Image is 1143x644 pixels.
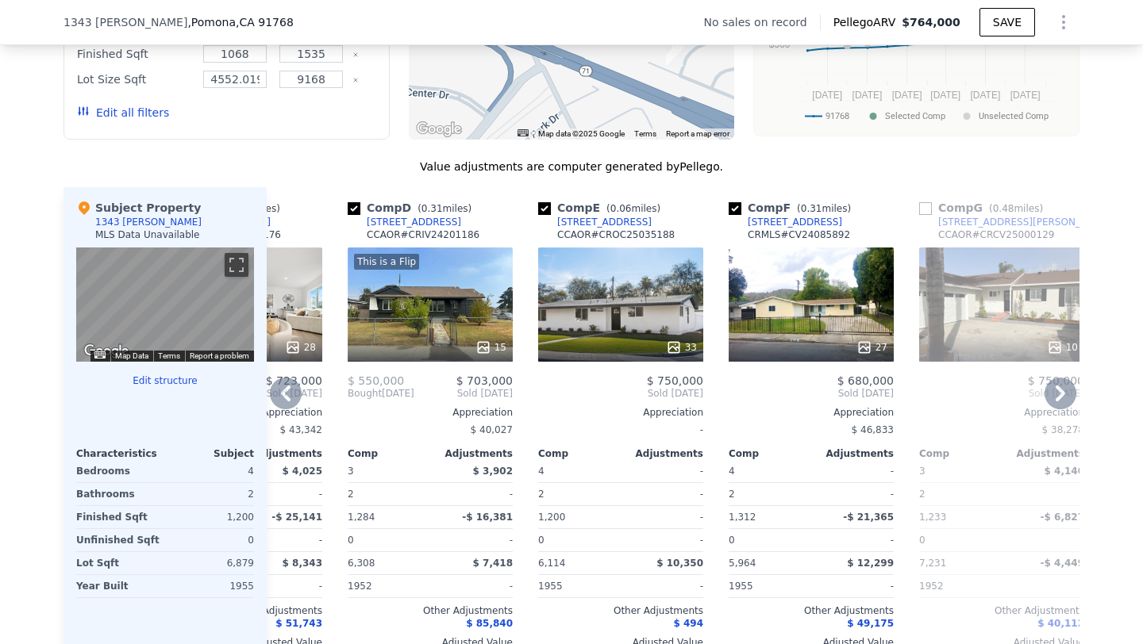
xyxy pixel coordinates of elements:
span: 3 [348,466,354,477]
text: 91768 [825,111,849,121]
span: -$ 21,365 [843,512,894,523]
a: [STREET_ADDRESS] [729,216,842,228]
span: 0.06 [610,203,632,214]
div: - [538,419,703,441]
div: - [814,529,894,551]
span: 1,284 [348,512,375,523]
span: $ 46,833 [852,424,894,435]
div: 0 [168,529,254,551]
div: - [433,529,513,551]
div: 28 [285,339,316,355]
span: Bought [348,387,382,400]
text: [DATE] [812,90,842,101]
div: MLS Data Unavailable [95,228,200,241]
span: $ 40,027 [471,424,513,435]
span: Map data ©2025 Google [538,129,625,138]
div: Lot Size Sqft [77,68,194,90]
span: 0.31 [421,203,443,214]
div: 2311 Laurel Ave [666,40,683,67]
div: Map [76,247,254,362]
div: [STREET_ADDRESS] [557,216,652,228]
a: Open this area in Google Maps (opens a new window) [413,119,465,140]
div: 10 [1047,339,1078,355]
div: Street View [76,247,254,362]
div: - [243,529,322,551]
div: - [624,529,703,551]
div: 2 [168,483,254,505]
div: Finished Sqft [77,43,194,65]
div: - [814,575,894,597]
span: -$ 4,449 [1041,558,1084,569]
span: 0.31 [801,203,822,214]
div: CCAOR # CROC25035188 [557,228,675,241]
span: $ 40,112 [1037,618,1084,629]
div: Comp E [538,200,667,216]
div: 1,200 [168,506,254,528]
span: 0 [348,535,354,546]
div: Appreciation [729,406,894,419]
div: - [624,483,703,505]
span: $ 43,342 [280,424,322,435]
text: [DATE] [852,90,883,101]
button: Clear [352,77,359,83]
div: 1343 [PERSON_NAME] [95,216,202,228]
a: [STREET_ADDRESS][PERSON_NAME] [919,216,1103,228]
button: Toggle fullscreen view [225,253,248,277]
span: , CA 91768 [236,16,294,29]
span: ( miles) [411,203,478,214]
span: $ 4,140 [1045,466,1084,477]
div: Comp [538,447,621,460]
span: Sold [DATE] [729,387,894,400]
span: $ 3,902 [473,466,513,477]
span: 4 [538,466,545,477]
span: Sold [DATE] [538,387,703,400]
span: -$ 25,141 [271,512,322,523]
span: 4 [729,466,735,477]
div: - [433,575,513,597]
a: Open this area in Google Maps (opens a new window) [80,341,133,362]
a: Report a problem [190,351,249,360]
span: $ 494 [673,618,703,629]
span: $ 51,743 [275,618,322,629]
div: Other Adjustments [538,604,703,617]
div: Other Adjustments [729,604,894,617]
div: Adjustments [811,447,894,460]
div: - [1005,483,1084,505]
span: $ 12,299 [847,558,894,569]
div: Value adjustments are computer generated by Pellego . [63,159,1079,174]
span: 1,200 [538,512,565,523]
div: Bathrooms [76,483,162,505]
div: 1952 [919,575,999,597]
span: 0.48 [993,203,1014,214]
a: Terms [634,129,656,138]
a: Report a map error [666,129,729,138]
a: Terms [158,351,180,360]
span: 6,308 [348,558,375,569]
div: Comp D [348,200,478,216]
div: [STREET_ADDRESS] [748,216,842,228]
div: Comp [348,447,430,460]
span: $ 750,000 [647,374,703,387]
div: 6,879 [168,552,254,574]
div: 1955 [168,575,254,597]
div: Comp F [729,200,857,216]
a: [STREET_ADDRESS] [348,216,461,228]
div: Other Adjustments [348,604,513,617]
div: Adjustments [240,447,322,460]
div: 2 [729,483,808,505]
span: 0 [729,535,735,546]
div: CCAOR # CRCV25000129 [938,228,1054,241]
span: 0 [919,535,926,546]
div: [STREET_ADDRESS][PERSON_NAME] [938,216,1103,228]
div: - [243,483,322,505]
span: Sold [DATE] [919,387,1084,400]
button: Keyboard shortcuts [518,129,529,136]
text: [DATE] [971,90,1001,101]
span: 7,231 [919,558,946,569]
div: Adjustments [621,447,703,460]
div: Comp [919,447,1002,460]
a: [STREET_ADDRESS] [538,216,652,228]
span: 6,114 [538,558,565,569]
span: $ 703,000 [456,374,513,387]
div: Bedrooms [76,460,162,482]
